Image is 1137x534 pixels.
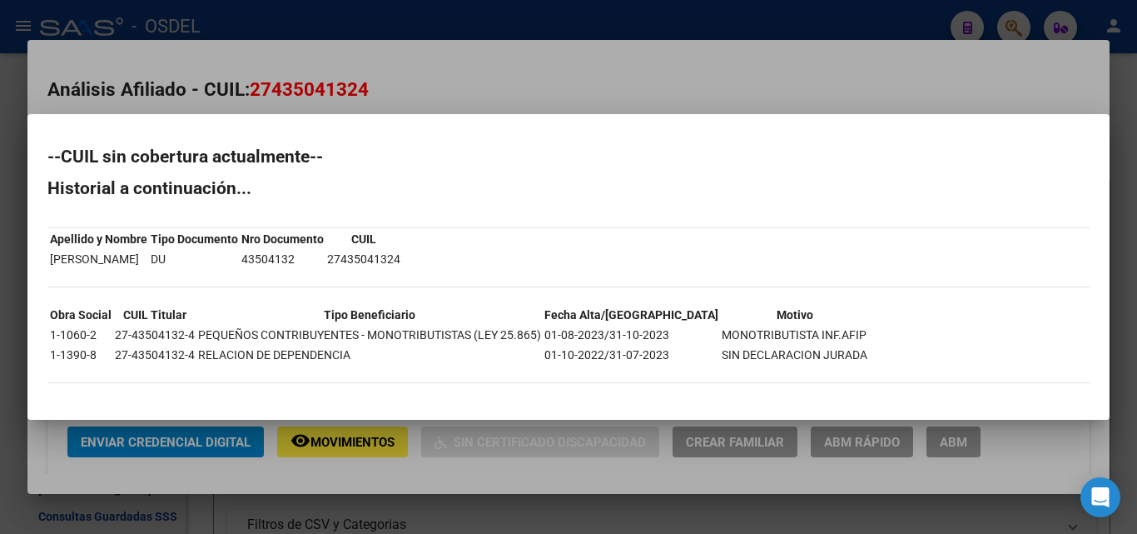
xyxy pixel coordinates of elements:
[721,326,868,344] td: MONOTRIBUTISTA INF.AFIP
[49,346,112,364] td: 1-1390-8
[721,346,868,364] td: SIN DECLARACION JURADA
[49,306,112,324] th: Obra Social
[326,250,401,268] td: 27435041324
[241,250,325,268] td: 43504132
[47,180,1090,197] h2: Historial a continuación...
[150,230,239,248] th: Tipo Documento
[544,326,719,344] td: 01-08-2023/31-10-2023
[241,230,325,248] th: Nro Documento
[49,230,148,248] th: Apellido y Nombre
[49,250,148,268] td: [PERSON_NAME]
[326,230,401,248] th: CUIL
[544,306,719,324] th: Fecha Alta/[GEOGRAPHIC_DATA]
[49,326,112,344] td: 1-1060-2
[721,306,868,324] th: Motivo
[114,326,196,344] td: 27-43504132-4
[150,250,239,268] td: DU
[197,346,542,364] td: RELACION DE DEPENDENCIA
[544,346,719,364] td: 01-10-2022/31-07-2023
[1080,477,1120,517] div: Open Intercom Messenger
[114,306,196,324] th: CUIL Titular
[197,326,542,344] td: PEQUEÑOS CONTRIBUYENTES - MONOTRIBUTISTAS (LEY 25.865)
[47,148,1090,165] h2: --CUIL sin cobertura actualmente--
[197,306,542,324] th: Tipo Beneficiario
[114,346,196,364] td: 27-43504132-4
